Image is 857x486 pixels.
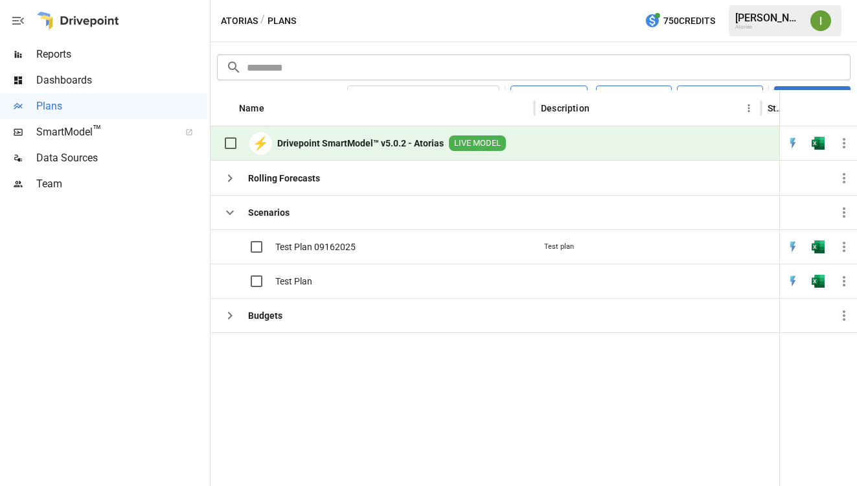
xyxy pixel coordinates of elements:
span: 750 Credits [663,13,715,29]
img: excel-icon.76473adf.svg [812,275,825,288]
button: New Plan [774,86,851,108]
img: Ivonne Vazquez [810,10,831,31]
span: SmartModel [36,124,171,140]
div: [PERSON_NAME] [735,12,803,24]
img: quick-edit-flash.b8aec18c.svg [786,137,799,150]
b: Rolling Forecasts [248,172,320,185]
button: [DATE] – [DATE] [347,86,499,109]
button: Sort [266,99,284,117]
div: Open in Excel [812,275,825,288]
div: Description [541,103,589,113]
button: Sort [591,99,609,117]
img: excel-icon.76473adf.svg [812,240,825,253]
b: Scenarios [248,206,290,219]
img: excel-icon.76473adf.svg [812,137,825,150]
div: Test plan [544,242,574,252]
button: Atorias [221,13,258,29]
div: Open in Quick Edit [786,240,799,253]
span: LIVE MODEL [449,137,506,150]
div: / [260,13,265,29]
button: Add Folder [677,86,763,109]
span: Test Plan 09162025 [275,240,356,253]
span: ™ [93,122,102,139]
span: Dashboards [36,73,207,88]
img: quick-edit-flash.b8aec18c.svg [786,240,799,253]
img: quick-edit-flash.b8aec18c.svg [786,275,799,288]
button: Sort [839,99,857,117]
button: 750Credits [639,9,720,33]
div: Open in Excel [812,240,825,253]
button: Columns [596,86,672,109]
b: Drivepoint SmartModel™ v5.0.2 - Atorias [277,137,444,150]
span: Team [36,176,207,192]
span: Data Sources [36,150,207,166]
button: Ivonne Vazquez [803,3,839,39]
b: Budgets [248,309,282,322]
div: Open in Quick Edit [786,275,799,288]
div: Open in Quick Edit [786,137,799,150]
span: Test Plan [275,275,312,288]
div: ⚡ [249,132,272,155]
button: Visualize [510,86,588,109]
span: Plans [36,98,207,114]
div: Atorias [735,24,803,30]
button: Description column menu [740,99,758,117]
span: Reports [36,47,207,62]
div: Name [239,103,264,113]
div: Open in Excel [812,137,825,150]
div: Status [768,103,785,113]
